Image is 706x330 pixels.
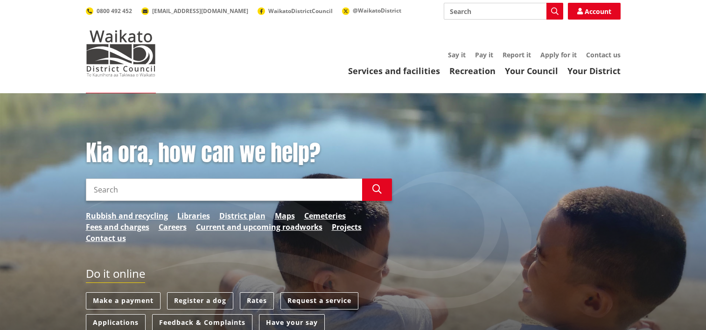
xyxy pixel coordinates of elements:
input: Search input [86,179,362,201]
a: Rates [240,292,274,309]
a: District plan [219,210,266,221]
a: Current and upcoming roadworks [196,221,322,233]
a: Libraries [177,210,210,221]
a: @WaikatoDistrict [342,7,401,14]
a: Report it [503,50,531,59]
a: Request a service [280,292,358,309]
a: Cemeteries [304,210,346,221]
span: [EMAIL_ADDRESS][DOMAIN_NAME] [152,7,248,15]
a: Register a dog [167,292,233,309]
a: Account [568,3,621,20]
a: Say it [448,50,466,59]
a: Make a payment [86,292,161,309]
a: 0800 492 452 [86,7,132,15]
a: [EMAIL_ADDRESS][DOMAIN_NAME] [141,7,248,15]
img: Waikato District Council - Te Kaunihera aa Takiwaa o Waikato [86,30,156,76]
input: Search input [444,3,563,20]
span: WaikatoDistrictCouncil [268,7,333,15]
a: Contact us [586,50,621,59]
a: Fees and charges [86,221,149,233]
a: Projects [332,221,362,233]
span: 0800 492 452 [97,7,132,15]
a: WaikatoDistrictCouncil [258,7,333,15]
a: Maps [275,210,295,221]
a: Pay it [475,50,493,59]
a: Careers [159,221,187,233]
a: Recreation [449,65,496,76]
a: Rubbish and recycling [86,210,168,221]
a: Contact us [86,233,126,244]
a: Your District [567,65,621,76]
a: Services and facilities [348,65,440,76]
a: Your Council [505,65,558,76]
a: Apply for it [540,50,577,59]
h2: Do it online [86,267,145,283]
span: @WaikatoDistrict [353,7,401,14]
h1: Kia ora, how can we help? [86,140,392,167]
